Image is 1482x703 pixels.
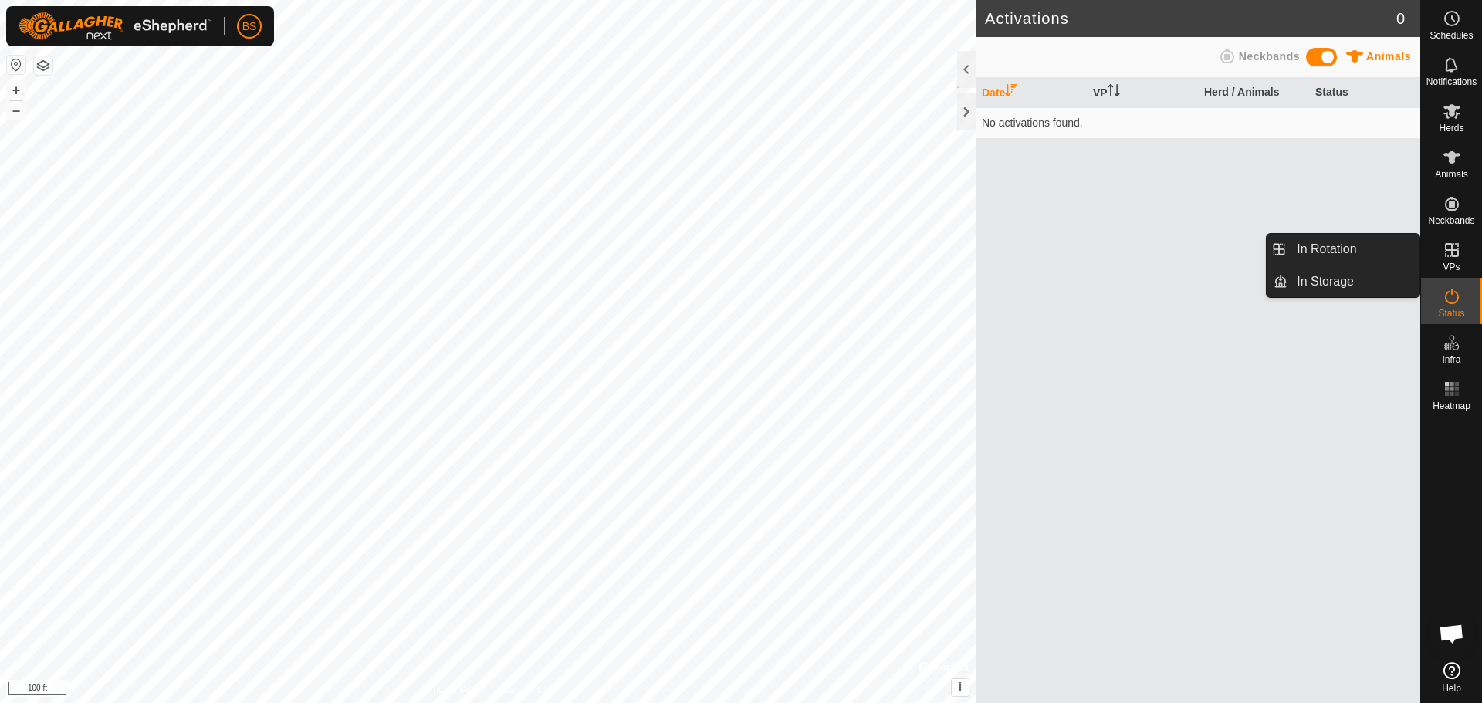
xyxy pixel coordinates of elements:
th: Herd / Animals [1198,78,1309,108]
span: 0 [1396,7,1405,30]
span: Neckbands [1428,216,1474,225]
th: Status [1309,78,1420,108]
td: No activations found. [976,107,1420,138]
button: i [952,679,969,696]
button: Map Layers [34,56,52,75]
span: Animals [1435,170,1468,179]
a: In Storage [1287,266,1419,297]
h2: Activations [985,9,1396,28]
th: Date [976,78,1087,108]
span: In Storage [1297,272,1354,291]
button: + [7,81,25,100]
th: VP [1087,78,1198,108]
div: Open chat [1429,610,1475,657]
span: Infra [1442,355,1460,364]
button: Reset Map [7,56,25,74]
img: Gallagher Logo [19,12,211,40]
p-sorticon: Activate to sort [1005,86,1017,99]
span: Neckbands [1239,50,1300,63]
li: In Storage [1267,266,1419,297]
span: In Rotation [1297,240,1356,259]
span: Heatmap [1433,401,1470,411]
span: Notifications [1426,77,1477,86]
li: In Rotation [1267,234,1419,265]
span: Herds [1439,123,1463,133]
a: Help [1421,656,1482,699]
span: Animals [1366,50,1411,63]
span: Status [1438,309,1464,318]
button: – [7,101,25,120]
span: VPs [1443,262,1460,272]
p-sorticon: Activate to sort [1108,86,1120,99]
span: Schedules [1430,31,1473,40]
span: BS [242,19,257,35]
a: Contact Us [503,683,549,697]
a: In Rotation [1287,234,1419,265]
a: Privacy Policy [427,683,485,697]
span: Help [1442,684,1461,693]
span: i [959,681,962,694]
